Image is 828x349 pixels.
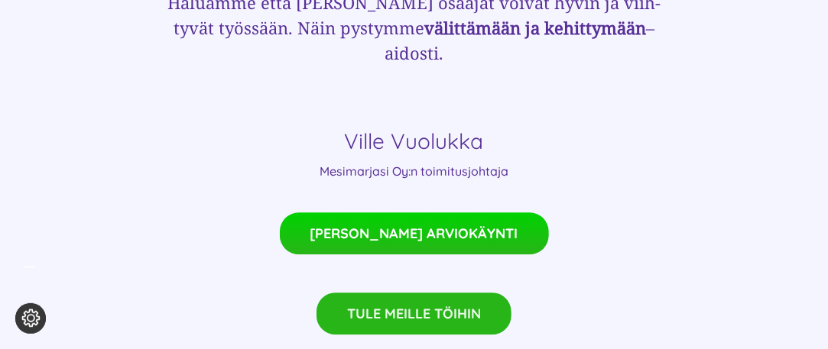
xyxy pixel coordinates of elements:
p: — [23,254,805,277]
a: TULE MEILLE TÖIHIN [317,292,511,334]
h4: Ville Vuolukka [153,128,674,154]
strong: välit­tämään ja kehittymään [424,16,646,39]
span: TULE MEILLE TÖIHIN [347,305,481,322]
a: [PERSON_NAME] ARVIOKÄYNTI [280,212,549,254]
span: [PERSON_NAME] ARVIOKÄYNTI [310,225,518,241]
button: Evästeasetukset [15,303,46,334]
p: Mesimarjasi Oy:n toimitusjohtaja [153,162,674,180]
